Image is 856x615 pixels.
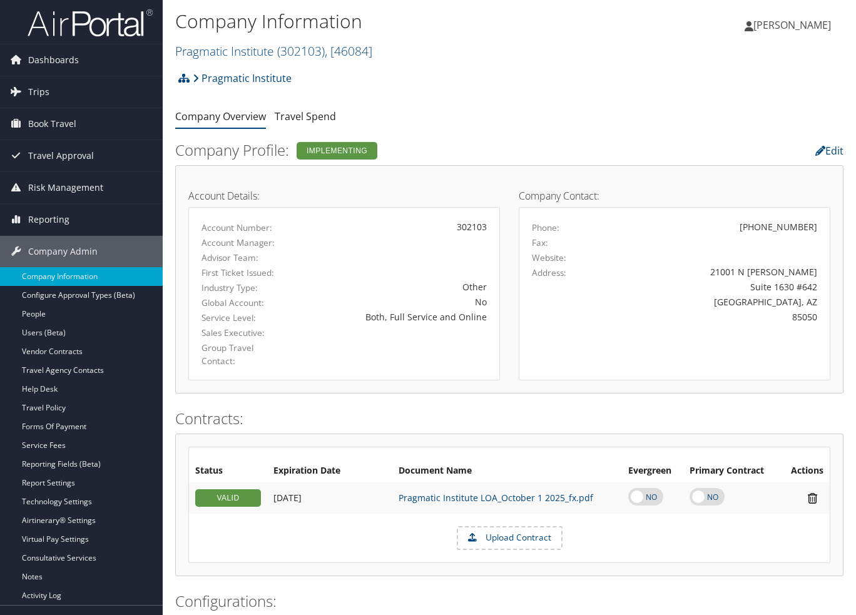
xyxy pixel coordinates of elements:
[28,236,98,267] span: Company Admin
[458,527,561,549] label: Upload Contract
[532,236,548,249] label: Fax:
[780,460,830,482] th: Actions
[175,591,843,612] h2: Configurations:
[267,460,392,482] th: Expiration Date
[608,265,818,278] div: 21001 N [PERSON_NAME]
[815,144,843,158] a: Edit
[28,172,103,203] span: Risk Management
[303,280,487,293] div: Other
[740,220,817,233] div: [PHONE_NUMBER]
[532,267,566,279] label: Address:
[532,221,559,234] label: Phone:
[532,252,566,264] label: Website:
[201,252,284,264] label: Advisor Team:
[273,492,302,504] span: [DATE]
[399,492,593,504] a: Pragmatic Institute LOA_October 1 2025_fx.pdf
[188,191,500,201] h4: Account Details:
[297,142,377,160] div: Implementing
[175,140,614,161] h2: Company Profile:
[195,489,261,507] div: VALID
[201,282,284,294] label: Industry Type:
[28,204,69,235] span: Reporting
[519,191,830,201] h4: Company Contact:
[622,460,684,482] th: Evergreen
[201,221,284,234] label: Account Number:
[28,140,94,171] span: Travel Approval
[175,8,621,34] h1: Company Information
[28,108,76,140] span: Book Travel
[175,109,266,123] a: Company Overview
[201,342,284,367] label: Group Travel Contact:
[392,460,622,482] th: Document Name
[201,327,284,339] label: Sales Executive:
[608,310,818,323] div: 85050
[175,408,843,429] h2: Contracts:
[28,44,79,76] span: Dashboards
[201,236,284,249] label: Account Manager:
[189,460,267,482] th: Status
[303,310,487,323] div: Both, Full Service and Online
[683,460,780,482] th: Primary Contract
[201,297,284,309] label: Global Account:
[303,220,487,233] div: 302103
[802,492,823,505] i: Remove Contract
[277,43,325,59] span: ( 302103 )
[201,267,284,279] label: First Ticket Issued:
[303,295,487,308] div: No
[201,312,284,324] label: Service Level:
[28,76,49,108] span: Trips
[28,8,153,38] img: airportal-logo.png
[193,66,292,91] a: Pragmatic Institute
[275,109,336,123] a: Travel Spend
[273,492,386,504] div: Add/Edit Date
[745,6,843,44] a: [PERSON_NAME]
[175,43,372,59] a: Pragmatic Institute
[608,295,818,308] div: [GEOGRAPHIC_DATA], AZ
[608,280,818,293] div: Suite 1630 #642
[753,18,831,32] span: [PERSON_NAME]
[325,43,372,59] span: , [ 46084 ]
